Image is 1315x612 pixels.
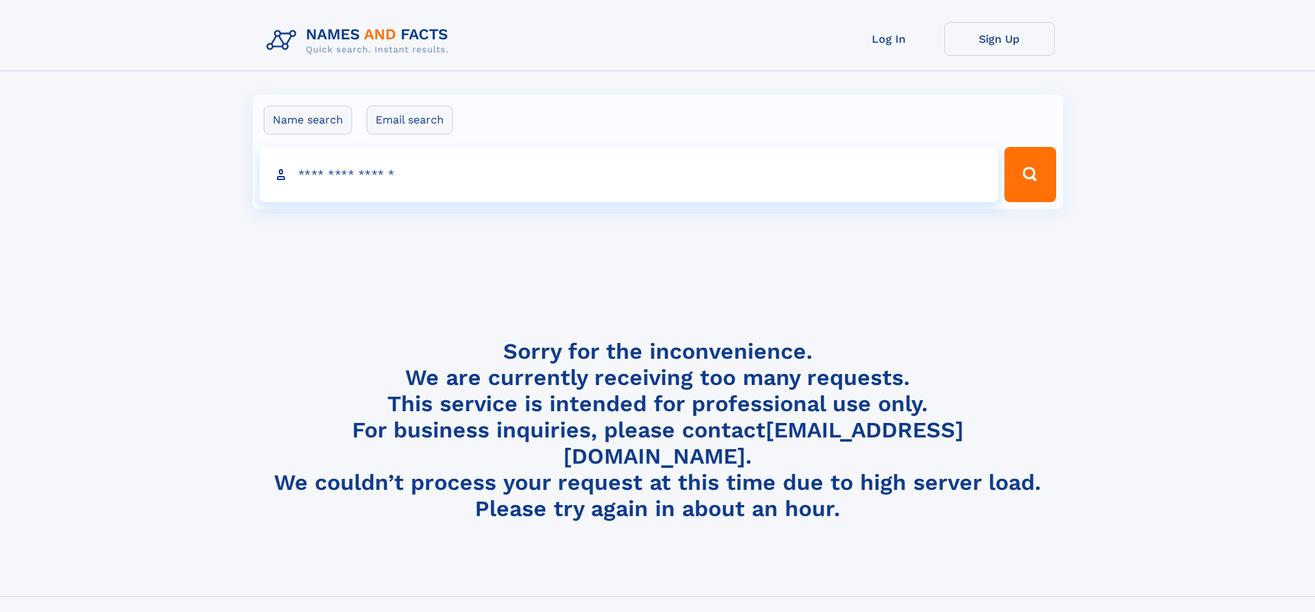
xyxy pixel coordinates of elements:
[260,147,999,202] input: search input
[1004,147,1055,202] button: Search Button
[261,338,1055,522] h4: Sorry for the inconvenience. We are currently receiving too many requests. This service is intend...
[367,106,453,135] label: Email search
[944,22,1055,56] a: Sign Up
[834,22,944,56] a: Log In
[264,106,352,135] label: Name search
[563,417,964,469] a: [EMAIL_ADDRESS][DOMAIN_NAME]
[261,22,460,59] img: Logo Names and Facts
